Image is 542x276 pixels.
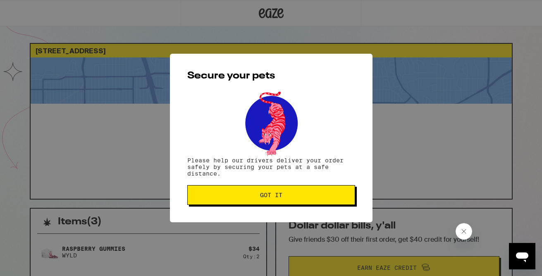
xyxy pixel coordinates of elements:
[509,243,535,269] iframe: Button to launch messaging window
[260,192,282,198] span: Got it
[237,89,305,157] img: pets
[456,223,472,240] iframe: Close message
[187,185,355,205] button: Got it
[187,157,355,177] p: Please help our drivers deliver your order safely by securing your pets at a safe distance.
[187,71,355,81] h2: Secure your pets
[5,6,60,12] span: Hi. Need any help?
